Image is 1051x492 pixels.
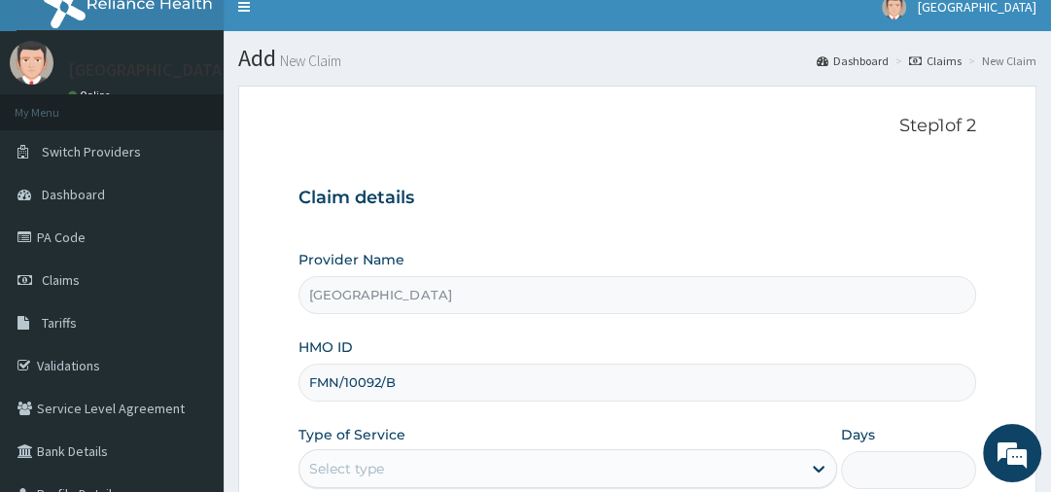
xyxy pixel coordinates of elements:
[113,131,268,328] span: We're online!
[10,41,53,85] img: User Image
[841,425,875,444] label: Days
[298,250,404,269] label: Provider Name
[68,88,115,102] a: Online
[309,459,384,478] div: Select type
[68,61,228,79] p: [GEOGRAPHIC_DATA]
[298,116,975,137] p: Step 1 of 2
[101,109,327,134] div: Chat with us now
[276,53,341,68] small: New Claim
[10,304,370,372] textarea: Type your message and hit 'Enter'
[42,314,77,332] span: Tariffs
[298,337,353,357] label: HMO ID
[238,46,1036,71] h1: Add
[36,97,79,146] img: d_794563401_company_1708531726252_794563401
[298,425,405,444] label: Type of Service
[42,186,105,203] span: Dashboard
[909,53,962,69] a: Claims
[42,143,141,160] span: Switch Providers
[319,10,366,56] div: Minimize live chat window
[298,188,975,209] h3: Claim details
[298,364,975,402] input: Enter HMO ID
[817,53,889,69] a: Dashboard
[963,53,1036,69] li: New Claim
[42,271,80,289] span: Claims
